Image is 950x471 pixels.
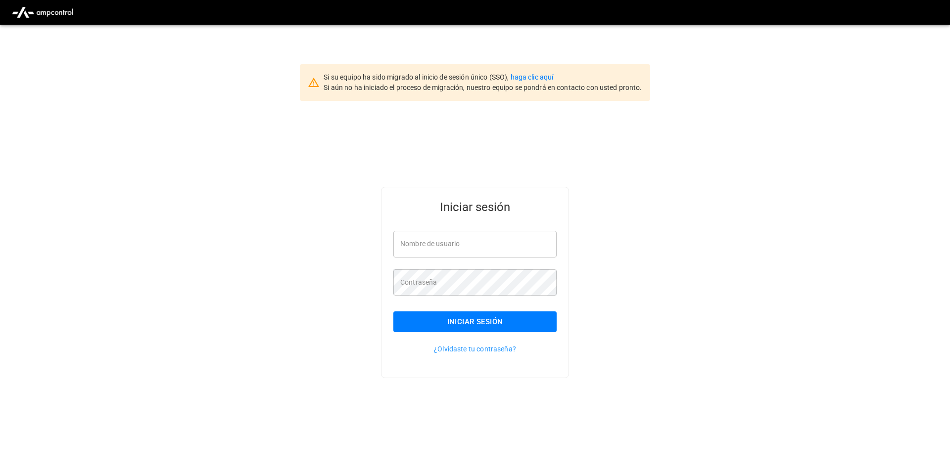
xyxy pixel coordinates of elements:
[393,199,557,215] h5: Iniciar sesión
[324,84,642,91] span: Si aún no ha iniciado el proceso de migración, nuestro equipo se pondrá en contacto con usted pro...
[393,344,557,354] p: ¿Olvidaste tu contraseña?
[393,311,557,332] button: Iniciar sesión
[511,73,554,81] a: haga clic aquí
[8,3,77,22] img: ampcontrol.io logo
[324,73,510,81] span: Si su equipo ha sido migrado al inicio de sesión único (SSO),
